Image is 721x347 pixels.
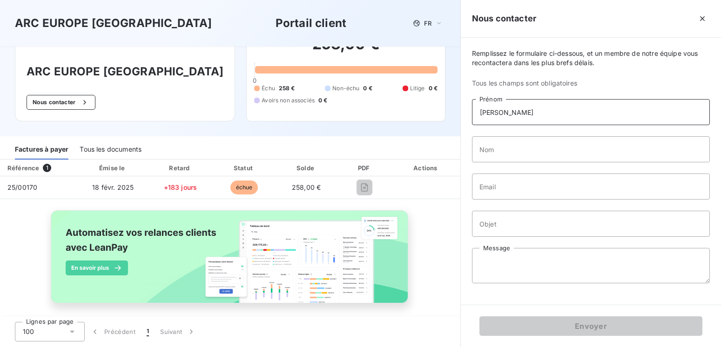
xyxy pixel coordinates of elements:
h3: ARC EUROPE [GEOGRAPHIC_DATA] [15,15,212,32]
input: placeholder [472,99,710,125]
span: Échu [262,84,275,93]
div: Retard [150,163,211,173]
span: Litige [410,84,425,93]
div: Émise le [80,163,146,173]
div: Actions [394,163,458,173]
img: banner [42,205,418,319]
div: PDF [339,163,391,173]
span: 18 févr. 2025 [92,183,134,191]
div: Tous les documents [80,140,142,160]
span: +183 jours [164,183,197,191]
h3: ARC EUROPE [GEOGRAPHIC_DATA] [27,63,223,80]
span: 0 € [429,84,438,93]
h2: 258,00 € [254,35,438,63]
button: Nous contacter [27,95,95,110]
input: placeholder [472,211,710,237]
span: 1 [147,327,149,336]
button: Suivant [155,322,202,341]
span: 100 [23,327,34,336]
span: Tous les champs sont obligatoires [472,79,710,88]
div: Statut [215,163,274,173]
span: FR [424,20,431,27]
div: Factures à payer [15,140,68,160]
span: 1 [43,164,51,172]
h3: Portail client [276,15,346,32]
span: 258,00 € [292,183,321,191]
span: Non-échu [332,84,359,93]
span: 0 € [363,84,372,93]
span: Avoirs non associés [262,96,315,105]
button: Précédent [85,322,141,341]
span: 0 [253,77,256,84]
h5: Nous contacter [472,12,536,25]
div: Référence [7,164,39,172]
input: placeholder [472,136,710,162]
span: 25/00170 [7,183,37,191]
span: Remplissez le formulaire ci-dessous, et un membre de notre équipe vous recontactera dans les plus... [472,49,710,67]
div: Solde [277,163,335,173]
span: 258 € [279,84,295,93]
button: 1 [141,322,155,341]
span: 0 € [318,96,327,105]
span: échue [230,180,258,194]
button: Envoyer [479,316,702,336]
input: placeholder [472,173,710,200]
